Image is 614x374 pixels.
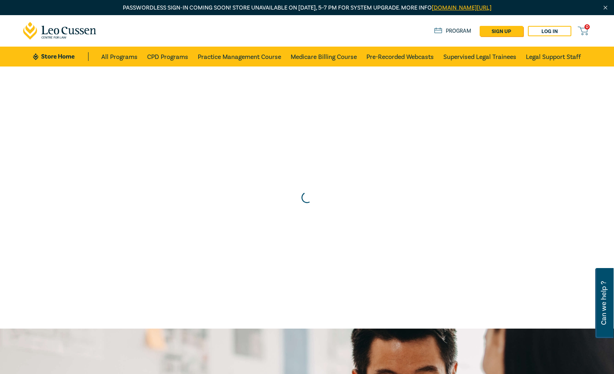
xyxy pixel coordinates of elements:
a: sign up [480,26,523,36]
a: Log in [528,26,571,36]
span: Can we help ? [600,273,608,333]
img: Close [602,4,609,11]
span: 0 [584,24,590,29]
a: CPD Programs [147,47,188,67]
a: All Programs [101,47,138,67]
a: Program [434,27,471,35]
a: Pre-Recorded Webcasts [366,47,434,67]
a: Supervised Legal Trainees [443,47,516,67]
a: Medicare Billing Course [291,47,357,67]
a: Legal Support Staff [526,47,581,67]
a: Practice Management Course [198,47,281,67]
a: Store Home [33,52,89,61]
a: [DOMAIN_NAME][URL] [432,4,492,12]
p: Passwordless sign-in coming soon! Store unavailable on [DATE], 5–7 PM for system upgrade. More info [23,4,591,12]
